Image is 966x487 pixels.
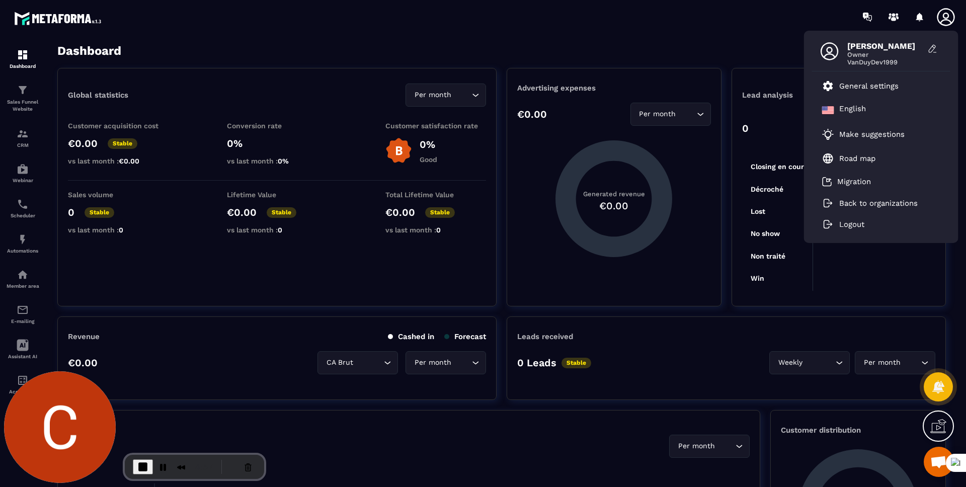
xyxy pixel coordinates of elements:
p: Lifetime Value [227,191,328,199]
a: emailemailE-mailing [3,296,43,332]
p: vs last month : [68,157,169,165]
input: Search for option [453,357,469,368]
p: Total Lifetime Value [385,191,486,199]
img: automations [17,269,29,281]
span: 0% [278,157,289,165]
tspan: Closing en cours [750,163,807,171]
input: Search for option [453,90,469,101]
p: Sales Funnel Website [3,99,43,113]
p: Advertising expenses [517,84,710,93]
span: [PERSON_NAME] [847,41,923,51]
img: b-badge-o.b3b20ee6.svg [385,137,412,164]
p: 0% [420,138,437,150]
p: €0.00 [517,108,547,120]
div: Search for option [669,435,750,458]
p: Good [420,155,437,164]
img: automations [17,233,29,246]
a: Road map [822,152,875,165]
input: Search for option [717,441,733,452]
tspan: Décroché [750,185,783,193]
input: Search for option [678,109,694,120]
a: General settings [822,80,899,92]
a: schedulerschedulerScheduler [3,191,43,226]
p: Assistant AI [3,354,43,359]
span: Per month [676,441,717,452]
img: formation [17,49,29,61]
span: 0 [278,226,282,234]
div: Search for option [406,351,486,374]
div: Search for option [769,351,850,374]
p: Back to organizations [839,199,918,208]
p: Customer distribution [781,426,935,435]
p: 0 [742,122,749,134]
input: Search for option [903,357,919,368]
p: Conversion rate [227,122,328,130]
p: Scheduler [3,213,43,218]
p: vs last month : [68,226,169,234]
p: Webinar [3,178,43,183]
img: email [17,304,29,316]
span: VanDuyDev1999 [847,58,923,66]
img: logo [14,9,105,28]
img: formation [17,84,29,96]
a: accountantaccountantAccounting [3,367,43,402]
a: Assistant AI [3,332,43,367]
p: Customer acquisition cost [68,122,169,130]
span: CA Brut [324,357,355,368]
p: Stable [108,138,137,149]
a: formationformationDashboard [3,41,43,76]
p: Road map [839,154,875,163]
p: 0% [227,137,328,149]
a: automationsautomationsAutomations [3,226,43,261]
p: Sales volume [68,191,169,199]
span: Per month [861,357,903,368]
tspan: Lost [750,207,765,215]
span: Per month [412,90,453,101]
p: vs last month : [385,226,486,234]
p: Stable [561,358,591,368]
img: formation [17,128,29,140]
p: Dashboard [3,63,43,69]
p: €0.00 [227,206,257,218]
p: Automations [3,248,43,254]
div: Search for option [317,351,398,374]
a: Back to organizations [822,199,918,208]
span: Owner [847,51,923,58]
p: €0.00 [68,137,98,149]
a: automationsautomationsMember area [3,261,43,296]
p: Stable [85,207,114,218]
p: vs last month : [227,226,328,234]
a: Migration [822,177,871,187]
tspan: Non traité [750,252,785,260]
p: Accounting [3,389,43,394]
p: Stable [267,207,296,218]
tspan: No show [750,229,780,237]
p: Revenue [68,332,100,341]
tspan: Win [750,274,764,282]
p: CRM [3,142,43,148]
p: Migration [837,177,871,186]
span: 0 [436,226,441,234]
p: E-mailing [3,318,43,324]
span: Per month [412,357,453,368]
h3: Dashboard [57,44,121,58]
p: Member area [3,283,43,289]
p: English [839,104,866,116]
p: Customer satisfaction rate [385,122,486,130]
p: Lead analysis [742,91,839,100]
div: Search for option [630,103,711,126]
span: €0.00 [119,157,139,165]
p: Forecast [444,332,486,341]
div: Search for option [855,351,935,374]
div: Mở cuộc trò chuyện [924,447,954,477]
p: Logout [839,220,864,229]
p: Leads received [517,332,573,341]
a: formationformationSales Funnel Website [3,76,43,120]
img: automations [17,163,29,175]
p: €0.00 [385,206,415,218]
span: 0 [119,226,123,234]
p: Stable [425,207,455,218]
p: vs last month : [227,157,328,165]
p: Cashed in [388,332,434,341]
input: Search for option [355,357,381,368]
